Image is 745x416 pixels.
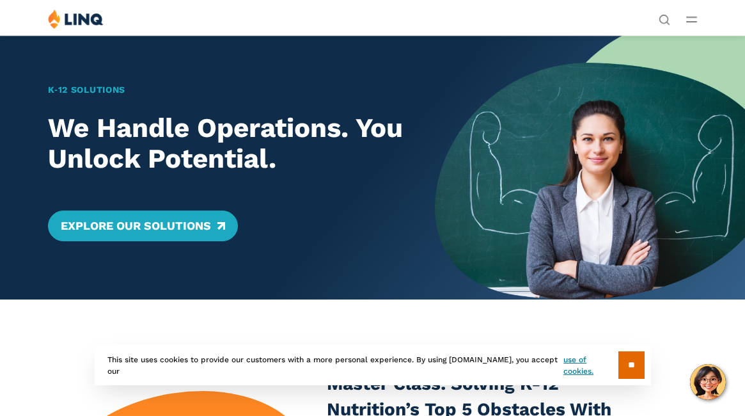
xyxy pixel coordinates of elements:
img: Home Banner [435,35,745,300]
a: Explore Our Solutions [48,211,238,241]
button: Open Main Menu [686,12,697,26]
div: This site uses cookies to provide our customers with a more personal experience. By using [DOMAIN... [95,345,651,385]
button: Open Search Bar [659,13,670,24]
button: Hello, have a question? Let’s chat. [690,364,726,400]
img: LINQ | K‑12 Software [48,9,104,29]
a: use of cookies. [563,354,618,377]
h1: K‑12 Solutions [48,83,404,97]
h2: We Handle Operations. You Unlock Potential. [48,113,404,175]
nav: Utility Navigation [659,9,670,24]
